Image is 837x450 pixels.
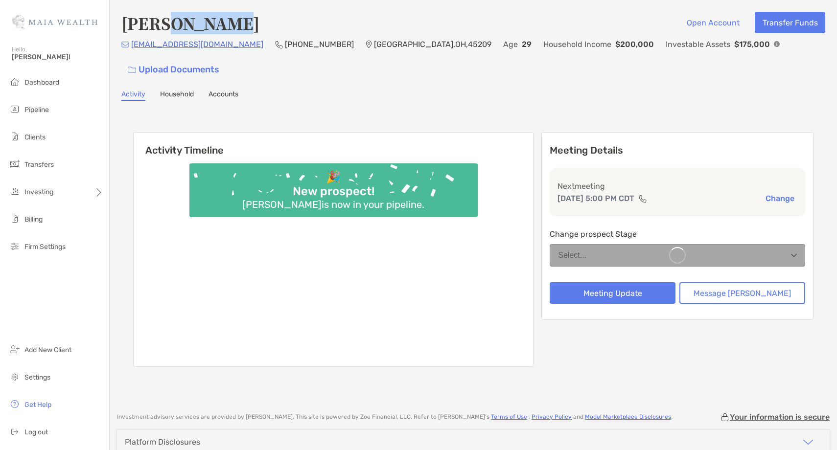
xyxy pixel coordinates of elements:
[9,103,21,115] img: pipeline icon
[121,42,129,47] img: Email Icon
[289,184,378,199] div: New prospect!
[9,76,21,88] img: dashboard icon
[666,38,730,50] p: Investable Assets
[12,4,97,39] img: Zoe Logo
[558,180,797,192] p: Next meeting
[522,38,532,50] p: 29
[24,346,71,354] span: Add New Client
[755,12,825,33] button: Transfer Funds
[117,413,673,421] p: Investment advisory services are provided by [PERSON_NAME] . This site is powered by Zoe Financia...
[9,240,21,252] img: firm-settings icon
[615,38,654,50] p: $200,000
[491,413,527,420] a: Terms of Use
[128,67,136,73] img: button icon
[24,401,51,409] span: Get Help
[550,144,805,157] p: Meeting Details
[131,38,263,50] p: [EMAIL_ADDRESS][DOMAIN_NAME]
[638,195,647,202] img: communication type
[160,90,194,101] a: Household
[24,243,66,251] span: Firm Settings
[285,38,354,50] p: [PHONE_NUMBER]
[12,53,103,61] span: [PERSON_NAME]!
[238,199,428,210] div: [PERSON_NAME] is now in your pipeline.
[24,106,49,114] span: Pipeline
[9,371,21,382] img: settings icon
[374,38,491,50] p: [GEOGRAPHIC_DATA] , OH , 45209
[24,428,48,436] span: Log out
[763,193,797,203] button: Change
[322,170,345,184] div: 🎉
[275,41,283,48] img: Phone Icon
[24,215,43,224] span: Billing
[125,437,200,447] div: Platform Disclosures
[9,185,21,197] img: investing icon
[24,373,50,382] span: Settings
[9,213,21,225] img: billing icon
[134,133,533,156] h6: Activity Timeline
[503,38,518,50] p: Age
[24,78,59,87] span: Dashboard
[121,12,259,34] h4: [PERSON_NAME]
[24,188,53,196] span: Investing
[550,282,675,304] button: Meeting Update
[121,59,226,80] a: Upload Documents
[802,436,814,448] img: icon arrow
[679,282,805,304] button: Message [PERSON_NAME]
[121,90,145,101] a: Activity
[9,426,21,437] img: logout icon
[585,413,671,420] a: Model Marketplace Disclosures
[209,90,238,101] a: Accounts
[550,228,805,240] p: Change prospect Stage
[24,133,46,141] span: Clients
[9,343,21,355] img: add_new_client icon
[543,38,611,50] p: Household Income
[366,41,372,48] img: Location Icon
[774,41,780,47] img: Info Icon
[730,412,830,422] p: Your information is secure
[532,413,572,420] a: Privacy Policy
[558,192,634,204] p: [DATE] 5:00 PM CDT
[9,131,21,142] img: clients icon
[734,38,770,50] p: $175,000
[679,12,747,33] button: Open Account
[9,398,21,410] img: get-help icon
[9,158,21,170] img: transfers icon
[24,160,54,169] span: Transfers
[189,163,478,209] img: Confetti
